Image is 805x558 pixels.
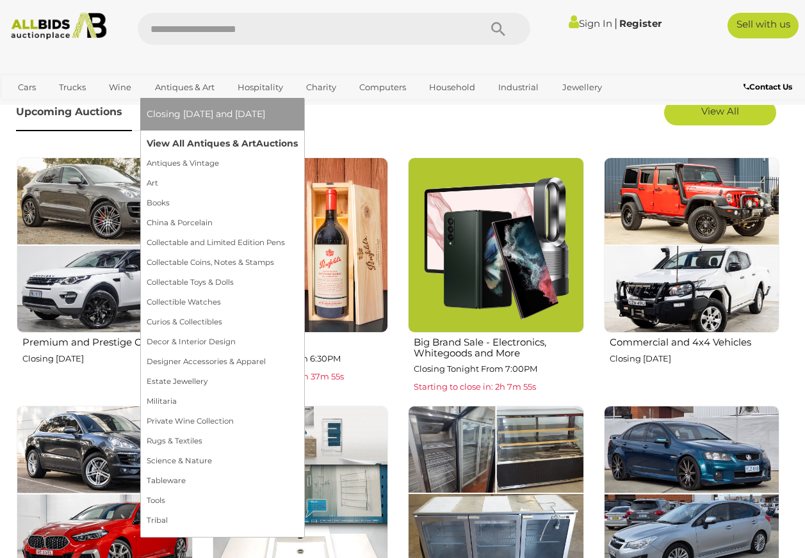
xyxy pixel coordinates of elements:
img: Allbids.com.au [6,13,112,40]
a: Office [10,98,51,119]
a: Jewellery [554,77,610,98]
a: Wine [101,77,140,98]
span: Starting to close in: 2h 7m 55s [414,381,536,392]
b: Contact Us [744,82,792,92]
a: Sell with us [728,13,799,38]
a: Contact Us [744,80,795,94]
a: Past Auctions [134,93,224,131]
a: Charity [298,77,345,98]
span: View All [701,105,739,117]
span: | [614,16,617,30]
p: Closing [DATE] [22,351,193,366]
a: Register [619,17,662,29]
a: Household [421,77,484,98]
h2: Big Brand Sale - Electronics, Whitegoods and More [414,334,584,358]
img: Commercial and 4x4 Vehicles [604,157,780,333]
p: Closing Tonight From 7:00PM [414,362,584,376]
a: Big Brand Sale - Electronics, Whitegoods and More Closing Tonight From 7:00PM Starting to close i... [407,157,584,396]
img: Premium and Prestige Cars [17,157,193,333]
a: Sign In [569,17,612,29]
a: Cars [10,77,44,98]
a: View All [664,100,776,125]
a: Upcoming Auctions [16,93,132,131]
img: Big Brand Sale - Electronics, Whitegoods and More [408,157,584,333]
h2: Premium and Prestige Cars [22,334,193,348]
a: Commercial and 4x4 Vehicles Closing [DATE] [603,157,780,396]
button: Search [466,13,530,45]
a: Hospitality [229,77,291,98]
a: [GEOGRAPHIC_DATA] [106,98,214,119]
a: Antiques & Art [147,77,223,98]
h2: Commercial and 4x4 Vehicles [610,334,780,348]
a: Computers [351,77,414,98]
a: Industrial [490,77,547,98]
a: Sports [57,98,100,119]
a: Trucks [51,77,94,98]
a: Premium and Prestige Cars Closing [DATE] [16,157,193,396]
p: Closing [DATE] [610,351,780,366]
